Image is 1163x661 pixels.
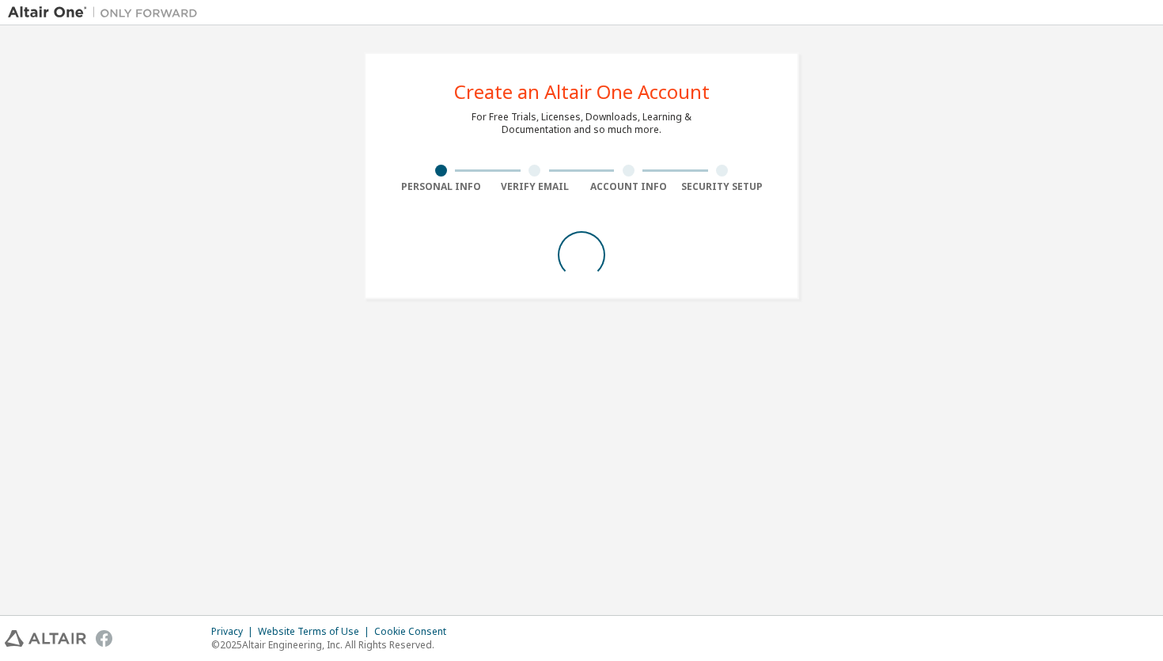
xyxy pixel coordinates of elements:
p: © 2025 Altair Engineering, Inc. All Rights Reserved. [211,638,456,652]
div: For Free Trials, Licenses, Downloads, Learning & Documentation and so much more. [472,111,691,136]
img: Altair One [8,5,206,21]
img: altair_logo.svg [5,630,86,647]
div: Website Terms of Use [258,625,374,638]
div: Privacy [211,625,258,638]
div: Cookie Consent [374,625,456,638]
img: facebook.svg [96,630,112,647]
div: Personal Info [394,180,488,193]
div: Account Info [581,180,676,193]
div: Create an Altair One Account [454,82,710,101]
div: Security Setup [676,180,770,193]
div: Verify Email [488,180,582,193]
